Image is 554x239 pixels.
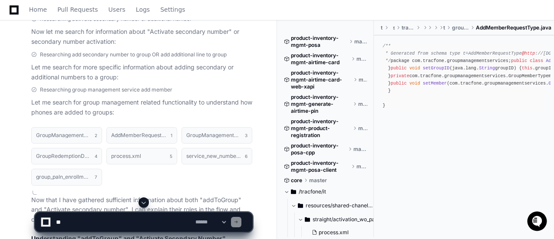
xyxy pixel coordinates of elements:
[9,9,26,26] img: PlayerZero
[111,133,166,138] h1: AddMemberRequestType.java
[30,65,142,73] div: Start new chat
[57,7,98,12] span: Pull Requests
[181,148,252,164] button: service_new_number.jsp6
[452,24,469,31] span: groupmanagementservices
[86,91,105,98] span: Pylon
[358,125,367,132] span: master
[245,132,247,139] span: 3
[29,7,47,12] span: Home
[40,51,227,58] span: Researching add secondary number to group OR add additional line to group
[36,154,90,159] h1: GroupRedemptionDeliverBenefitsServiceImpl.java
[186,133,241,138] h1: GroupManagementDao.java
[148,67,158,78] button: Start new chat
[31,169,102,185] button: group_paln_enrollment.jsp7
[354,38,367,45] span: master
[291,118,351,139] span: product-inventory-mgmt-product-registration
[36,133,90,138] h1: GroupManagementCoreServices_PortType.java
[452,65,514,71] span: java.lang. groupID
[353,146,367,153] span: master
[109,7,125,12] span: Users
[31,27,252,47] p: Now let me search for information about "Activate secondary number" or secondary number activation:
[95,174,97,180] span: 7
[31,195,252,225] p: Now that I have gathered sufficient information about both "addToGroup" and "Activate secondary n...
[391,81,407,86] span: public
[61,91,105,98] a: Powered byPylon
[409,65,420,71] span: void
[511,58,527,63] span: public
[423,65,450,71] span: setGroupID
[359,76,367,83] span: master
[420,73,442,79] span: tracfone
[535,65,554,71] span: groupID
[402,24,415,31] span: tracfone-jaxws-clients
[170,153,172,160] span: 5
[356,56,367,62] span: master
[30,73,113,80] div: We're offline, we'll be back soon
[356,163,368,170] span: master
[391,73,409,79] span: private
[160,7,185,12] span: Settings
[522,65,533,71] span: this
[31,127,102,144] button: GroupManagementCoreServices_PortType.java2
[171,132,172,139] span: 1
[443,24,445,31] span: tracfone
[423,81,447,86] span: setMember
[381,24,383,31] span: tracfone
[479,65,495,71] span: String
[526,210,550,234] iframe: Open customer support
[291,177,302,184] span: core
[423,58,444,63] span: tracfone
[31,62,252,82] p: Let me search for more specific information about adding secondary or additional numbers to a group:
[9,35,158,49] div: Welcome
[95,132,97,139] span: 2
[391,65,407,71] span: public
[106,127,177,144] button: AddMemberRequestType.java1
[291,187,296,197] svg: Directory
[358,101,367,108] span: master
[291,52,350,66] span: product-inventory-mgmt-airtime-card
[186,154,241,159] h1: service_new_number.jsp
[291,142,346,156] span: product-inventory-posa-cpp
[284,185,367,199] button: /tracfone/it
[111,154,141,159] h1: process.xml
[181,127,252,144] button: GroupManagementDao.java3
[291,160,350,174] span: product-inventory-mgmt-posa-client
[36,174,90,180] h1: group_paln_enrollment.jsp
[447,58,508,63] span: groupmanagementservices
[245,153,247,160] span: 6
[530,58,543,63] span: class
[40,86,172,93] span: Researching group management service add member
[106,148,177,164] button: process.xml5
[409,81,420,86] span: void
[476,24,551,31] span: AddMemberRequestType.java
[393,24,395,31] span: services
[291,35,347,49] span: product-inventory-mgmt-posa
[31,98,252,118] p: Let me search for group management related functionality to understand how phones are added to gr...
[508,73,548,79] span: GroupMemberType
[291,94,351,115] span: product-inventory-mgmt-generate-airtime-pin
[136,7,150,12] span: Logs
[522,51,535,56] span: @http
[299,188,326,195] span: /tracfone/it
[309,177,327,184] span: master
[291,69,352,90] span: product-inventory-mgmt-airtime-card-web-xapi
[444,73,506,79] span: groupmanagementservices
[9,65,24,80] img: 1736555170064-99ba0984-63c1-480f-8ee9-699278ef63ed
[95,153,97,160] span: 4
[31,148,102,164] button: GroupRedemptionDeliverBenefitsServiceImpl.java4
[383,43,545,109] div: package com. . ; { java. . groupID; java. . ( ) { . ; } ( ) { . = groupID; } com. . . member; com...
